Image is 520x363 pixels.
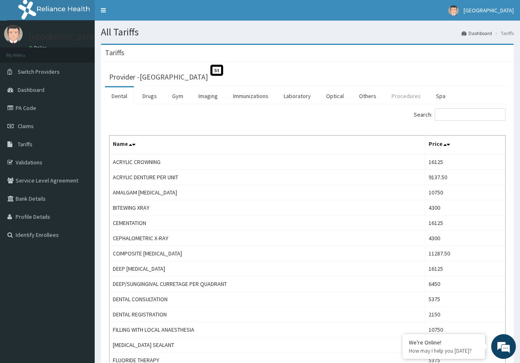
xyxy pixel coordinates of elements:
[425,136,506,155] th: Price
[110,170,425,185] td: ACRYLIC DENTURE PER UNIT
[226,87,275,105] a: Immunizations
[18,122,34,130] span: Claims
[110,337,425,353] td: [MEDICAL_DATA] SEALANT
[110,322,425,337] td: FILLING WITH LOCAL ANAESTHESIA
[110,261,425,276] td: DEEP [MEDICAL_DATA]
[425,307,506,322] td: 2150
[110,200,425,215] td: BITEWING XRAY
[409,347,479,354] p: How may I help you today?
[435,108,506,121] input: Search:
[110,231,425,246] td: CEPHALOMETRIC X-RAY
[425,261,506,276] td: 16125
[110,292,425,307] td: DENTAL CONSULTATION
[136,87,163,105] a: Drugs
[4,25,23,43] img: User Image
[277,87,317,105] a: Laboratory
[425,246,506,261] td: 11287.50
[319,87,350,105] a: Optical
[493,30,514,37] li: Tariffs
[425,154,506,170] td: 16125
[448,5,459,16] img: User Image
[409,339,479,346] div: We're Online!
[110,136,425,155] th: Name
[110,307,425,322] td: DENTAL REGISTRATION
[414,108,506,121] label: Search:
[192,87,224,105] a: Imaging
[425,292,506,307] td: 5375
[210,65,223,76] span: St
[18,86,44,94] span: Dashboard
[425,185,506,200] td: 10750
[425,170,506,185] td: 9137.50
[29,45,49,51] a: Online
[110,215,425,231] td: CEMENTATION
[18,141,33,148] span: Tariffs
[105,87,134,105] a: Dental
[110,246,425,261] td: COMPOSITE [MEDICAL_DATA]
[464,7,514,14] span: [GEOGRAPHIC_DATA]
[29,33,97,41] p: [GEOGRAPHIC_DATA]
[101,27,514,37] h1: All Tariffs
[462,30,492,37] a: Dashboard
[110,154,425,170] td: ACRYLIC CROWNING
[110,276,425,292] td: DEEP/SUNGINGIVAL CURRETAGE PER QUADRANT
[425,322,506,337] td: 10750
[425,200,506,215] td: 4300
[110,185,425,200] td: AMALGAM [MEDICAL_DATA]
[105,49,124,56] h3: Tariffs
[425,276,506,292] td: 6450
[109,73,208,81] h3: Provider - [GEOGRAPHIC_DATA]
[385,87,427,105] a: Procedures
[352,87,383,105] a: Others
[166,87,190,105] a: Gym
[425,231,506,246] td: 4300
[425,215,506,231] td: 16125
[429,87,452,105] a: Spa
[18,68,60,75] span: Switch Providers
